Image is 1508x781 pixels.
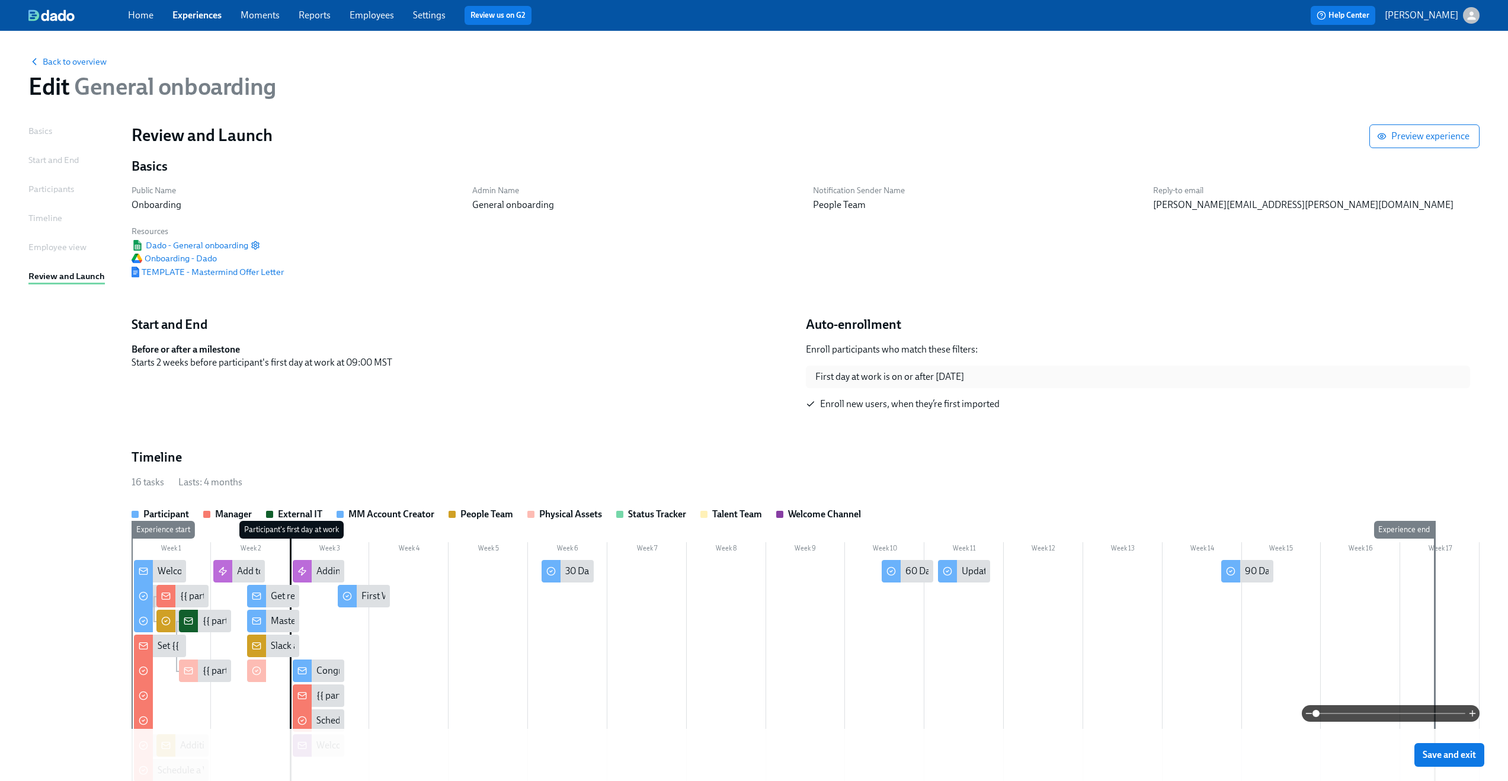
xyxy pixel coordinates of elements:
[132,199,458,212] p: Onboarding
[132,185,458,196] h6: Public Name
[539,508,602,520] strong: Physical Assets
[413,9,446,21] a: Settings
[132,476,164,489] div: 16 tasks
[806,366,1471,388] div: First day at work is on or after [DATE]
[215,508,252,520] strong: Manager
[28,72,276,101] h1: Edit
[1242,542,1321,558] div: Week 15
[1369,124,1480,148] button: Preview experience
[143,508,189,520] strong: Participant
[766,542,846,558] div: Week 9
[528,542,607,558] div: Week 6
[132,239,248,251] a: Google SheetDado - General onboarding
[472,185,799,196] h6: Admin Name
[1004,542,1083,558] div: Week 12
[293,684,345,707] div: {{ participant.firstName }} starts [DATE]!
[156,585,209,607] div: {{ participant.firstName }}'s Laptop
[132,158,168,175] button: Basics
[316,565,390,578] div: Adding to channel
[1321,542,1400,558] div: Week 16
[28,9,75,21] img: dado
[1221,560,1273,582] div: 90 Day Check In
[1317,9,1369,21] span: Help Center
[69,72,276,101] span: General onboarding
[28,124,52,137] div: Basics
[687,542,766,558] div: Week 8
[213,560,265,582] div: Add to HR onboarding
[472,199,799,212] p: General onboarding
[628,508,686,520] strong: Status Tracker
[460,508,513,520] strong: People Team
[1379,130,1469,142] span: Preview experience
[247,585,299,607] div: Get ready for your first day
[132,343,796,356] h6: Before or after a milestone
[293,560,345,582] div: Adding to channel
[132,124,1369,146] h1: Review and Launch
[132,316,207,334] button: Start and End
[132,240,143,251] img: Google Sheet
[1311,6,1375,25] button: Help Center
[350,9,394,21] a: Employees
[203,614,534,628] div: {{ participant.startDate | MM-DD-YYYY }} : {{ participant.fullName }} - Set Up Needs
[132,252,217,264] span: Onboarding - Dado
[290,542,370,558] div: Week 3
[348,508,434,520] strong: MM Account Creator
[132,226,284,237] h6: Resources
[1400,542,1480,558] div: Week 17
[237,565,328,578] div: Add to HR onboarding
[1163,542,1242,558] div: Week 14
[565,565,630,578] div: 30 Day Check In
[239,521,344,539] div: Participant's first day at work
[1385,9,1458,22] p: [PERSON_NAME]
[132,449,182,466] button: Timeline
[132,266,284,278] span: TEMPLATE - Mastermind Offer Letter
[132,266,284,278] a: Google DocumentTEMPLATE - Mastermind Offer Letter
[788,508,861,520] strong: Welcome Channel
[1414,743,1484,767] button: Save and exit
[28,270,105,283] div: Review and Launch
[28,56,107,68] button: Back to overview
[1423,749,1476,761] span: Save and exit
[28,241,87,254] div: Employee view
[241,9,280,21] a: Moments
[316,664,423,677] div: Congrats on your first day!
[132,356,796,369] div: Starts 2 weeks before participant's first day at work at 09:00 MST
[806,316,901,334] button: Auto-enrollment
[465,6,532,25] button: Review us on G2
[180,590,322,603] div: {{ participant.firstName }}'s Laptop
[132,239,248,251] span: Dado - General onboarding
[158,565,257,578] div: Welcome to Mastermind
[299,9,331,21] a: Reports
[1153,185,1480,196] h6: Reply-to email
[271,614,472,628] div: Mastermind account for {{ participant.fullName }}
[1083,542,1163,558] div: Week 13
[361,590,441,603] div: First Week Check In
[905,565,971,578] div: 60 Day Check In
[179,660,231,682] div: {{ participant.startDate | MM-DD-YYYY }} : {{ participant.fullName }} - Set Up Needs
[882,560,934,582] div: 60 Day Check In
[271,639,443,652] div: Slack account for {{ participant.fullName }}
[712,508,762,520] strong: Talent Team
[1245,565,1311,578] div: 90 Day Check In
[924,542,1004,558] div: Week 11
[820,398,1000,411] div: Enroll new users, when they’re first imported
[449,542,528,558] div: Week 5
[1373,521,1435,539] div: Experience end
[128,9,153,21] a: Home
[132,267,139,277] img: Google Document
[607,542,687,558] div: Week 7
[178,476,242,489] div: Lasts : 4 months
[247,610,299,632] div: Mastermind account for {{ participant.fullName }}
[158,639,335,652] div: Set {{ participant.fullName }} up for success!
[938,560,990,582] div: Update your 401k contributions
[28,153,79,167] div: Start and End
[470,9,526,21] a: Review us on G2
[293,660,345,682] div: Congrats on your first day!
[132,254,142,263] img: Google Drive
[134,635,186,657] div: Set {{ participant.fullName }} up for success!
[28,212,62,225] div: Timeline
